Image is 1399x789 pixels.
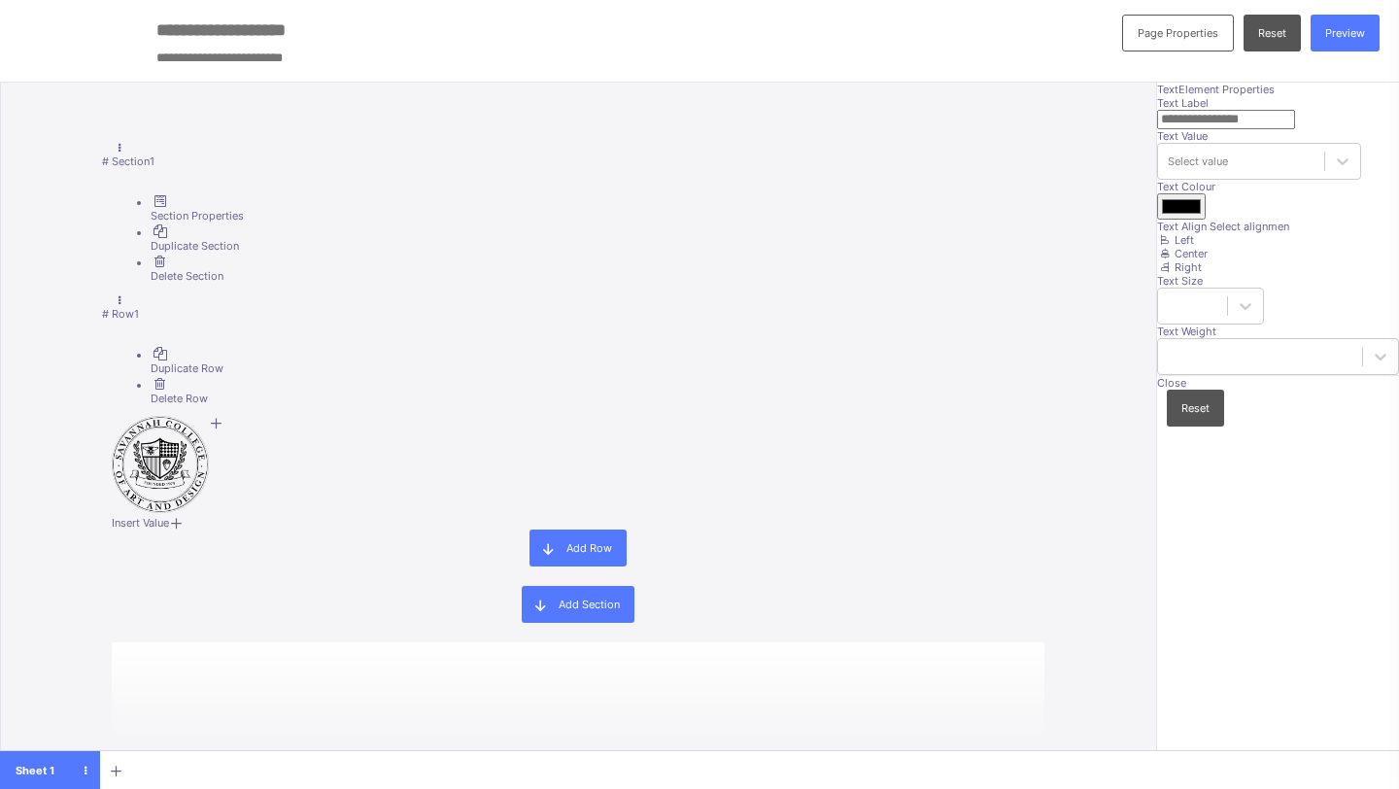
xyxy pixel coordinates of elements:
span: Text Label [1157,96,1209,110]
span: Text Colour [1157,180,1215,193]
div: Duplicate Row [151,361,1044,375]
span: Left [1175,233,1194,247]
div: Delete Section [151,269,1044,283]
span: # Section 1 [102,154,154,168]
img: Logo [112,416,209,513]
span: Text Value [1157,129,1208,143]
div: Section Properties [151,209,1044,223]
span: Text Align [1157,220,1210,233]
span: Preview [1325,26,1365,40]
div: Select value [1168,154,1228,168]
span: # Row 1 [102,307,139,321]
span: Select alignmen [1210,220,1289,233]
span: Close [1157,376,1186,390]
span: Reset [1181,401,1210,415]
span: Add Section [559,598,620,611]
span: Center [1175,247,1208,260]
span: Reset [1258,26,1286,40]
div: Duplicate Section [151,239,1044,253]
span: Page Properties [1138,26,1218,40]
span: Text Weight [1157,325,1216,338]
span: Right [1175,260,1202,274]
span: Add Row [566,541,612,555]
span: Text Element Properties [1157,83,1275,96]
div: # Section1 Section PropertiesDuplicate SectionDelete Section # Row1 Duplicate RowDelete RowLogo I... [112,141,1044,566]
span: Text Size [1157,274,1203,288]
span: Insert Value [112,516,169,530]
div: Delete Row [151,392,1044,405]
